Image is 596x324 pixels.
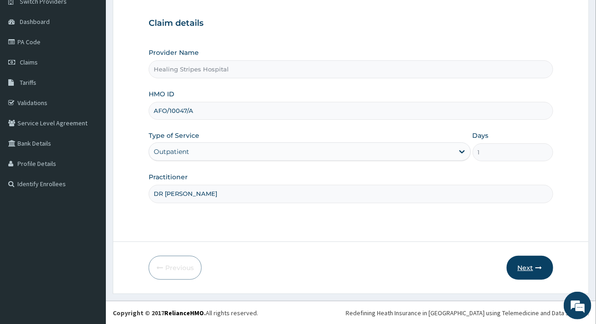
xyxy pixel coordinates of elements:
label: Practitioner [149,172,188,182]
img: d_794563401_company_1708531726252_794563401 [17,46,37,69]
div: Chat with us now [48,52,155,64]
a: RelianceHMO [164,309,204,317]
div: Redefining Heath Insurance in [GEOGRAPHIC_DATA] using Telemedicine and Data Science! [346,308,589,318]
textarea: Type your message and hit 'Enter' [5,222,175,254]
span: We're online! [53,101,127,194]
label: Days [473,131,489,140]
span: Dashboard [20,18,50,26]
button: Next [507,256,553,280]
button: Previous [149,256,202,280]
label: HMO ID [149,89,174,99]
label: Provider Name [149,48,199,57]
strong: Copyright © 2017 . [113,309,206,317]
span: Tariffs [20,78,36,87]
label: Type of Service [149,131,199,140]
div: Minimize live chat window [151,5,173,27]
input: Enter Name [149,185,553,203]
span: Claims [20,58,38,66]
input: Enter HMO ID [149,102,553,120]
h3: Claim details [149,18,553,29]
div: Outpatient [154,147,189,156]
